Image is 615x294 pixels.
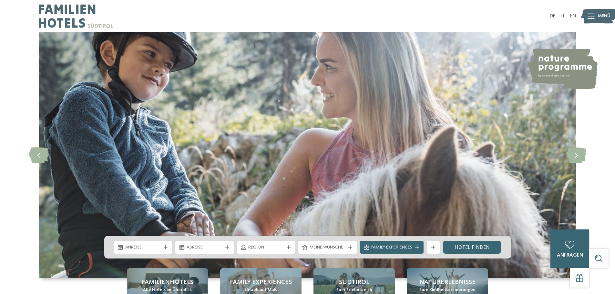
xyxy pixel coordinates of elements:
span: Abreise [187,244,222,251]
span: Meine Wünsche [310,244,345,251]
span: Family Experiences [230,278,292,287]
img: Familienhotels Südtirol: The happy family places [39,32,576,278]
img: nature programme by Familienhotels Südtirol [527,48,598,89]
span: Familienhotels [142,278,193,287]
a: DE [549,14,556,19]
span: Alle Hotels im Überblick [143,287,192,293]
span: Region [248,244,284,251]
span: Urlaub auf Maß [245,287,277,293]
span: Eure Kindheitserinnerungen [419,287,476,293]
span: anfragen [557,253,583,258]
a: Hotel finden [443,241,501,254]
span: Anreise [125,244,161,251]
span: Menü [598,13,610,19]
span: Naturerlebnisse [419,278,476,287]
a: anfragen [550,229,589,268]
span: Südtirol [339,278,369,287]
span: Family Experiences [371,244,412,251]
a: EN [570,14,576,19]
span: Euer Erlebnisreich [336,287,372,293]
a: IT [560,14,565,19]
